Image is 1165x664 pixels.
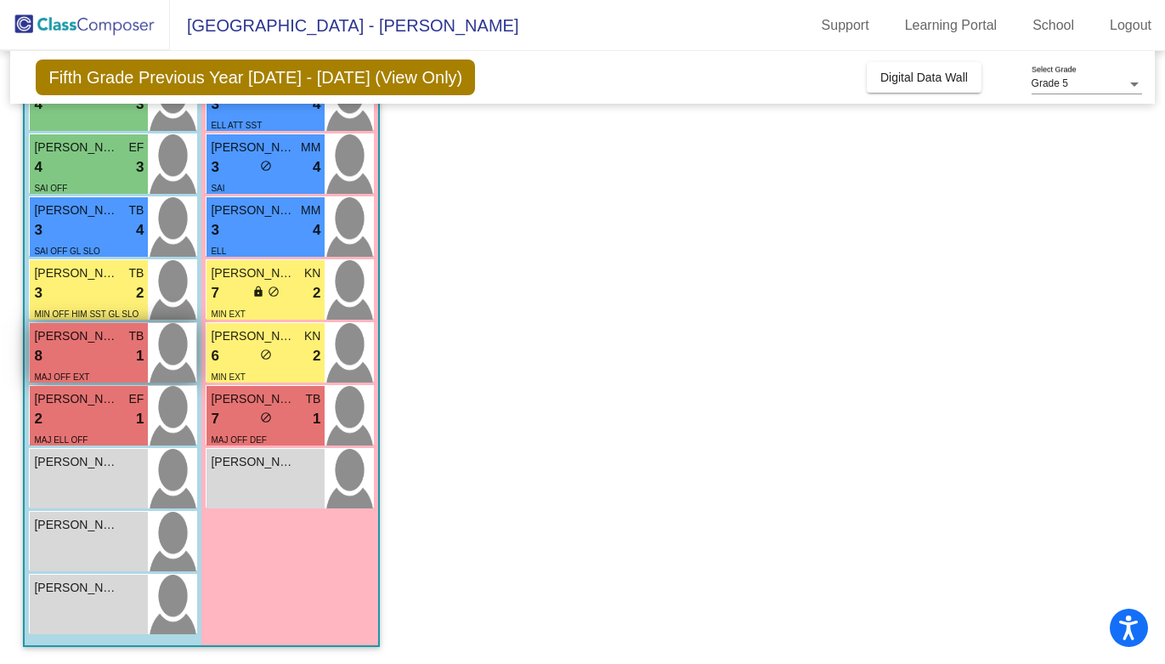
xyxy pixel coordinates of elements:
span: TB [129,327,144,345]
span: 3 [34,219,42,241]
span: MM [301,139,320,156]
span: do_not_disturb_alt [260,349,272,360]
span: do_not_disturb_alt [260,411,272,423]
span: [PERSON_NAME] [34,579,119,597]
span: [PERSON_NAME] [211,453,296,471]
span: 1 [313,408,320,430]
span: 2 [34,408,42,430]
span: 4 [313,219,320,241]
span: EF [129,139,144,156]
span: Digital Data Wall [880,71,968,84]
span: [PERSON_NAME] [34,201,119,219]
span: KN [304,327,320,345]
span: EF [129,390,144,408]
span: MIN EXT [211,309,246,319]
span: Grade 5 [1032,77,1068,89]
span: [PERSON_NAME] [PERSON_NAME] [34,139,119,156]
a: Logout [1096,12,1165,39]
span: MAJ OFF DEF [211,435,267,445]
span: 4 [313,94,320,116]
span: MM [301,201,320,219]
span: MAJ OFF EXT [34,372,89,382]
span: 4 [34,94,42,116]
span: lock [252,286,264,298]
span: 3 [211,94,218,116]
span: KN [304,264,320,282]
span: SAI OFF GL SLO [34,247,99,256]
span: [PERSON_NAME] [211,327,296,345]
span: 3 [211,219,218,241]
span: 4 [34,156,42,179]
span: 4 [136,219,144,241]
span: [PERSON_NAME] [211,201,296,219]
span: ELL ATT SST [211,121,262,130]
span: TB [129,201,144,219]
span: 1 [136,408,144,430]
span: [PERSON_NAME] [34,390,119,408]
span: 3 [136,94,144,116]
span: SAI [211,184,224,193]
a: Learning Portal [891,12,1011,39]
span: TB [129,264,144,282]
span: [PERSON_NAME] [34,264,119,282]
span: [PERSON_NAME] [34,453,119,471]
span: 3 [211,156,218,179]
span: MIN OFF HIM SST GL SLO [34,309,139,319]
span: [PERSON_NAME] [34,327,119,345]
span: 6 [211,345,218,367]
button: Digital Data Wall [867,62,981,93]
span: [PERSON_NAME] [34,516,119,534]
span: 3 [34,282,42,304]
span: [GEOGRAPHIC_DATA] - [PERSON_NAME] [170,12,518,39]
span: [PERSON_NAME] [211,264,296,282]
span: [PERSON_NAME] [211,139,296,156]
span: do_not_disturb_alt [268,286,280,298]
span: TB [306,390,321,408]
span: [PERSON_NAME] [211,390,296,408]
span: 8 [34,345,42,367]
span: do_not_disturb_alt [260,160,272,172]
a: School [1019,12,1088,39]
span: 1 [136,345,144,367]
span: MIN EXT [211,372,246,382]
span: SAI OFF [34,184,67,193]
span: 2 [313,282,320,304]
span: 2 [136,282,144,304]
a: Support [808,12,883,39]
span: Fifth Grade Previous Year [DATE] - [DATE] (View Only) [36,60,475,95]
span: 2 [313,345,320,367]
span: 7 [211,282,218,304]
span: 3 [136,156,144,179]
span: MAJ ELL OFF [34,435,88,445]
span: 7 [211,408,218,430]
span: 4 [313,156,320,179]
span: ELL [211,247,226,256]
